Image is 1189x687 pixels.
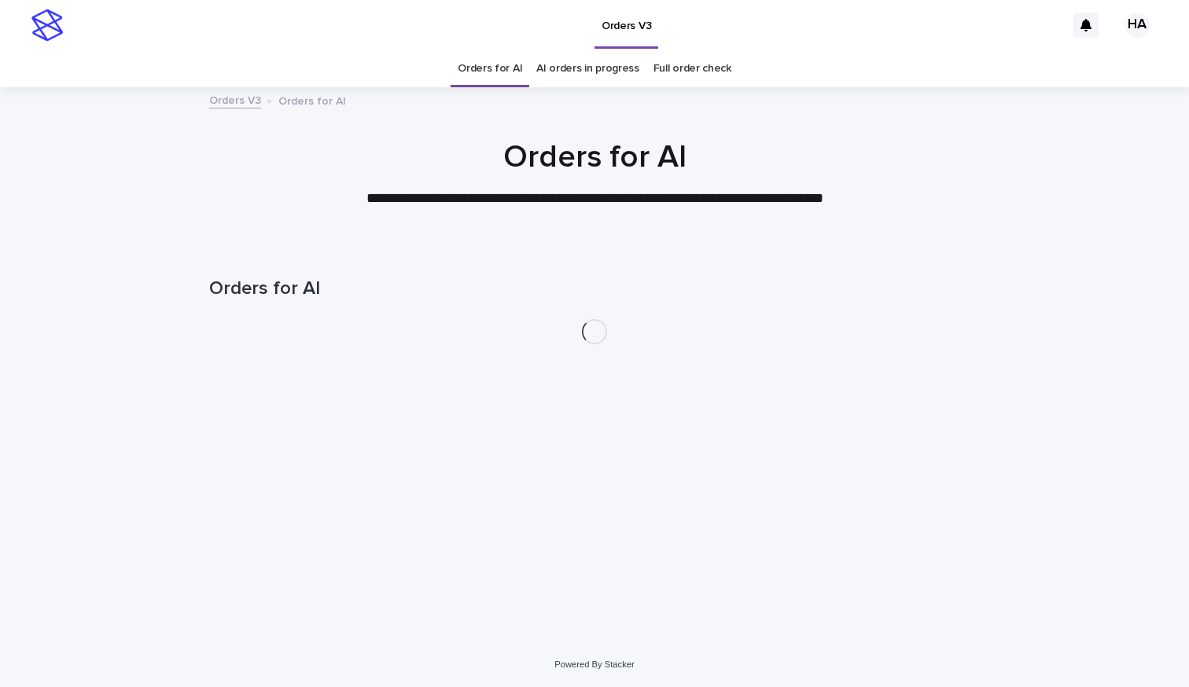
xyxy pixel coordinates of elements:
h1: Orders for AI [209,277,980,300]
a: Full order check [653,50,731,87]
p: Orders for AI [278,91,346,108]
div: HA [1125,13,1150,38]
h1: Orders for AI [209,138,980,176]
a: Powered By Stacker [554,659,634,669]
a: AI orders in progress [536,50,639,87]
a: Orders for AI [458,50,522,87]
img: stacker-logo-s-only.png [31,9,63,41]
a: Orders V3 [209,90,261,108]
